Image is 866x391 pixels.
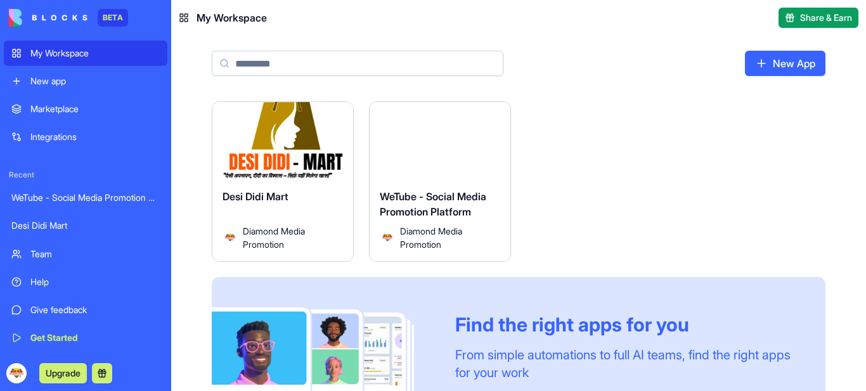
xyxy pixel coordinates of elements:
[39,363,87,383] button: Upgrade
[4,325,167,350] a: Get Started
[223,190,288,203] span: Desi Didi Mart
[4,41,167,66] a: My Workspace
[380,190,486,218] span: WeTube - Social Media Promotion Platform
[455,346,795,381] div: From simple automations to full AI teams, find the right apps for your work
[39,366,87,379] a: Upgrade
[212,101,354,262] a: Desi Didi MartAvatarDiamond Media Promotion
[4,297,167,323] a: Give feedback
[9,9,128,27] a: BETA
[30,131,160,143] div: Integrations
[6,363,27,383] img: ACg8ocK3jskyvqOsD0Dv9R1WoNvS-4GTW4pdPMWyvezEDLcBWutRAp8=s96-c
[197,10,267,25] span: My Workspace
[4,185,167,210] a: WeTube - Social Media Promotion Platform
[30,304,160,316] div: Give feedback
[30,103,160,115] div: Marketplace
[30,276,160,288] div: Help
[800,11,852,24] span: Share & Earn
[4,241,167,267] a: Team
[745,51,825,76] a: New App
[380,230,395,245] img: Avatar
[223,230,238,245] img: Avatar
[30,75,160,87] div: New app
[400,224,490,251] span: Diamond Media Promotion
[4,269,167,295] a: Help
[30,331,160,344] div: Get Started
[9,9,87,27] img: logo
[455,313,795,336] div: Find the right apps for you
[4,170,167,180] span: Recent
[30,248,160,260] div: Team
[243,224,333,251] span: Diamond Media Promotion
[4,213,167,238] a: Desi Didi Mart
[779,8,858,28] button: Share & Earn
[11,191,160,204] div: WeTube - Social Media Promotion Platform
[30,47,160,60] div: My Workspace
[4,96,167,122] a: Marketplace
[369,101,511,262] a: WeTube - Social Media Promotion PlatformAvatarDiamond Media Promotion
[4,124,167,150] a: Integrations
[4,68,167,94] a: New app
[98,9,128,27] div: BETA
[11,219,160,232] div: Desi Didi Mart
